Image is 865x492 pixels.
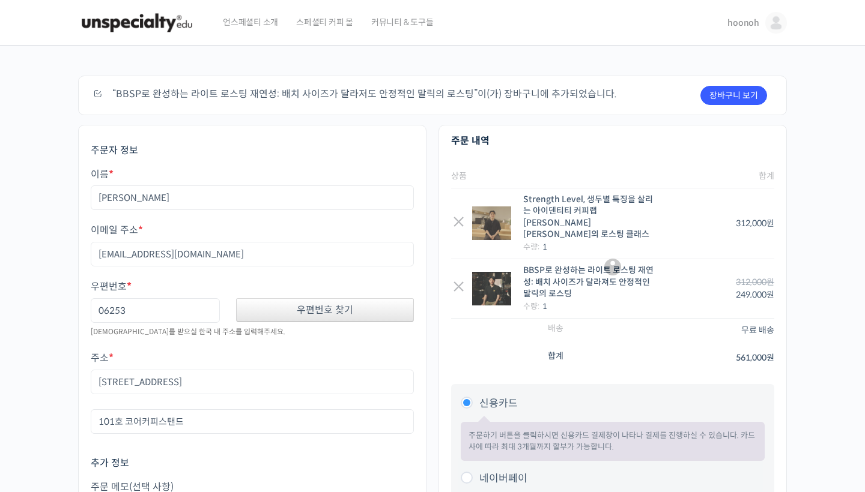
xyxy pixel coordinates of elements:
[91,457,414,470] h3: 추가 정보
[91,298,220,323] input: 5자리 숫자
[127,280,132,293] abbr: 필수
[727,17,759,28] span: hoonoh
[138,224,143,236] abbr: 필수
[109,168,114,181] abbr: 필수
[91,144,414,157] h3: 주문자 정보
[91,225,414,236] label: 이메일 주소
[91,169,414,180] label: 이름
[91,370,414,394] input: 메인 주소 (시군구, 도로명 등)
[91,353,414,364] label: 주소
[91,326,414,338] div: [DEMOGRAPHIC_DATA]를 받으실 한국 내 주소를 입력해주세요.
[700,86,767,105] a: 장바구니 보기
[91,281,414,292] label: 우편번호
[78,76,787,115] div: “BBSP로 완성하는 라이트 로스팅 재연성: 배치 사이즈가 달라져도 안정적인 말릭의 로스팅”이(가) 장바구니에 추가되었습니다.
[451,134,774,148] h3: 주문 내역
[236,298,414,322] div: 우편번호 찾기
[109,352,114,364] abbr: 필수
[91,409,414,434] input: 상세 주소 (동, 호수 등)
[91,242,414,266] input: username@domain.com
